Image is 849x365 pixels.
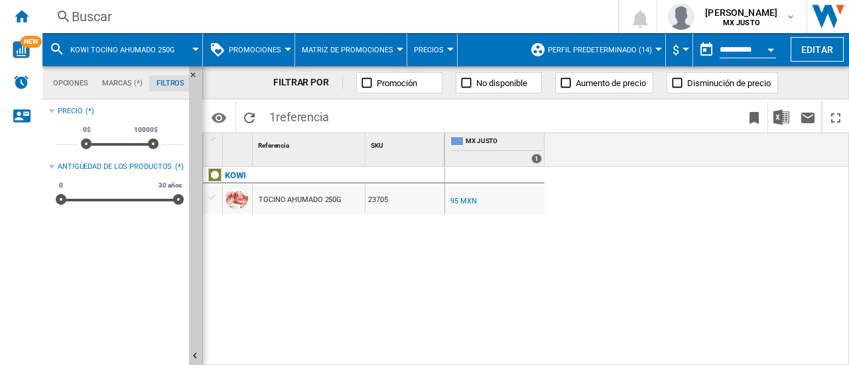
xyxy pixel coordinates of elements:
button: KOWI TOCINO AHUMADO 250G [70,33,188,66]
span: 0 [57,180,65,191]
span: Perfil predeterminado (14) [548,46,652,54]
span: SKU [371,142,383,149]
div: TOCINO AHUMADO 250G [259,185,342,215]
img: excel-24x24.png [773,109,789,125]
md-tab-item: Marcas (*) [96,76,150,91]
img: profile.jpg [668,3,694,30]
div: Referencia Sort None [255,133,365,154]
div: Sort None [255,133,365,154]
div: Sort None [368,133,444,154]
div: SKU Sort None [368,133,444,154]
div: Sort None [226,133,252,154]
button: Promoción [356,72,442,93]
div: Precio [58,106,82,117]
span: Matriz de promociones [302,46,393,54]
span: MX JUSTO [466,136,542,148]
button: $ [673,33,686,66]
span: 0$ [81,125,93,135]
button: Recargar [236,101,263,132]
span: Precios [414,46,444,54]
md-menu: Currency [666,33,693,66]
div: FILTRAR POR [273,76,343,89]
button: Marcar este reporte [741,101,767,132]
button: Matriz de promociones [302,33,400,66]
span: Disminución de precio [687,78,771,88]
button: Opciones [206,105,232,129]
span: No disponible [476,78,527,88]
div: Promociones [210,33,288,66]
md-tab-item: Filtros [149,76,192,91]
img: alerts-logo.svg [13,74,29,90]
button: Perfil predeterminado (14) [548,33,659,66]
button: Promociones [229,33,288,66]
button: Enviar este reporte por correo electrónico [795,101,821,132]
b: MX JUSTO [723,19,760,27]
span: NEW [21,36,42,48]
div: 23705 [365,183,444,214]
button: md-calendar [693,36,720,63]
button: Open calendar [759,36,783,60]
div: KOWI TOCINO AHUMADO 250G [49,33,196,66]
span: referencia [276,110,329,124]
span: 30 años [157,180,184,191]
span: $ [673,43,679,57]
span: [PERSON_NAME] [705,6,777,19]
button: Disminución de precio [667,72,778,93]
span: 1 [263,101,336,129]
button: Ocultar [189,66,205,90]
span: Aumento de precio [576,78,646,88]
div: Antigüedad de los productos [58,162,172,172]
div: Última actualización : martes, 23 de septiembre de 2025 8:15 [450,197,476,205]
img: wise-card.svg [13,41,30,58]
span: KOWI TOCINO AHUMADO 250G [70,46,175,54]
div: Buscar [72,7,584,26]
button: Precios [414,33,450,66]
button: Descargar en Excel [768,101,795,132]
span: Promociones [229,46,281,54]
md-tab-item: Opciones [46,76,96,91]
div: Perfil predeterminado (14) [530,33,659,66]
div: 1 offers sold by MX JUSTO [531,154,542,164]
span: Promoción [377,78,417,88]
button: Editar [791,37,844,62]
button: Maximizar [822,101,849,132]
button: No disponible [456,72,542,93]
div: MX JUSTO 1 offers sold by MX JUSTO [448,133,545,166]
span: 10000$ [132,125,159,135]
button: Aumento de precio [555,72,653,93]
span: Referencia [258,142,289,149]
